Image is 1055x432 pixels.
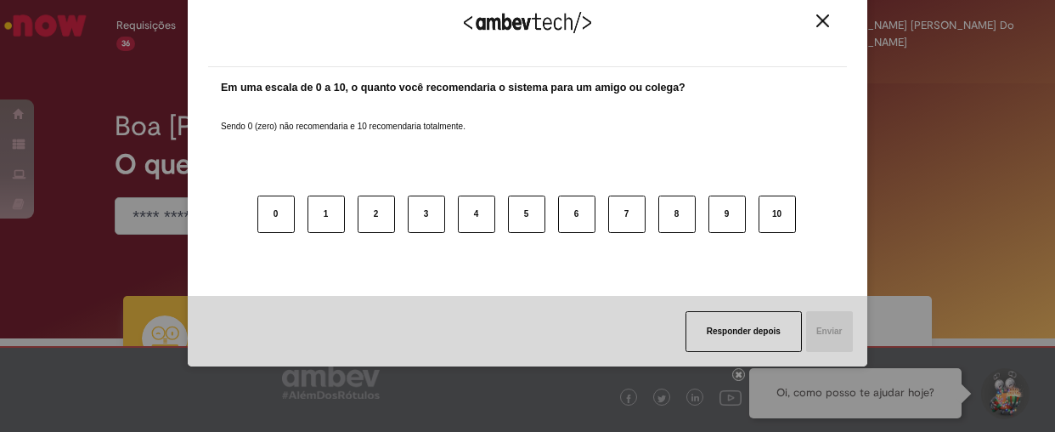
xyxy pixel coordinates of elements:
button: 10 [759,196,796,233]
img: Close [816,14,829,27]
button: 9 [708,196,746,233]
button: 7 [608,196,646,233]
button: 5 [508,196,545,233]
label: Sendo 0 (zero) não recomendaria e 10 recomendaria totalmente. [221,100,465,133]
label: Em uma escala de 0 a 10, o quanto você recomendaria o sistema para um amigo ou colega? [221,80,685,96]
button: 0 [257,196,295,233]
button: 6 [558,196,595,233]
button: 4 [458,196,495,233]
img: Logo Ambevtech [464,12,591,33]
button: 8 [658,196,696,233]
button: Close [811,14,834,28]
button: 3 [408,196,445,233]
button: 1 [307,196,345,233]
button: 2 [358,196,395,233]
button: Responder depois [685,311,802,352]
